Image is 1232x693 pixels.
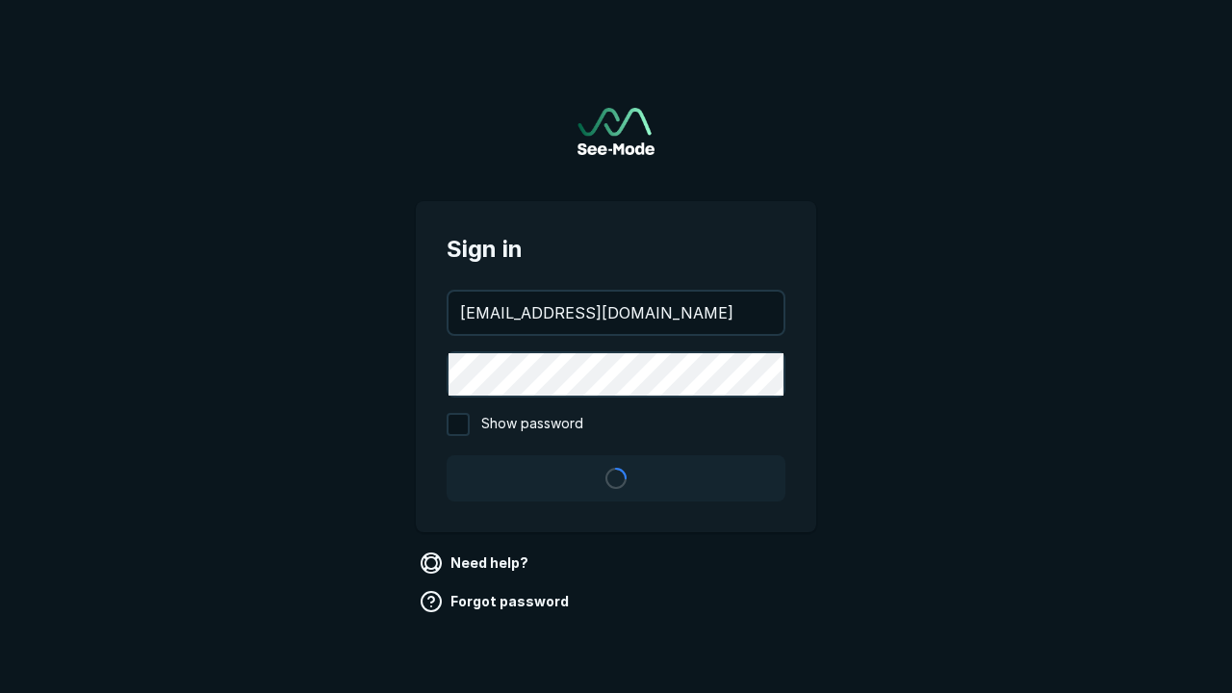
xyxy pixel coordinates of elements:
a: Need help? [416,548,536,578]
a: Go to sign in [577,108,654,155]
span: Sign in [447,232,785,267]
a: Forgot password [416,586,577,617]
img: See-Mode Logo [577,108,654,155]
input: your@email.com [449,292,783,334]
span: Show password [481,413,583,436]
